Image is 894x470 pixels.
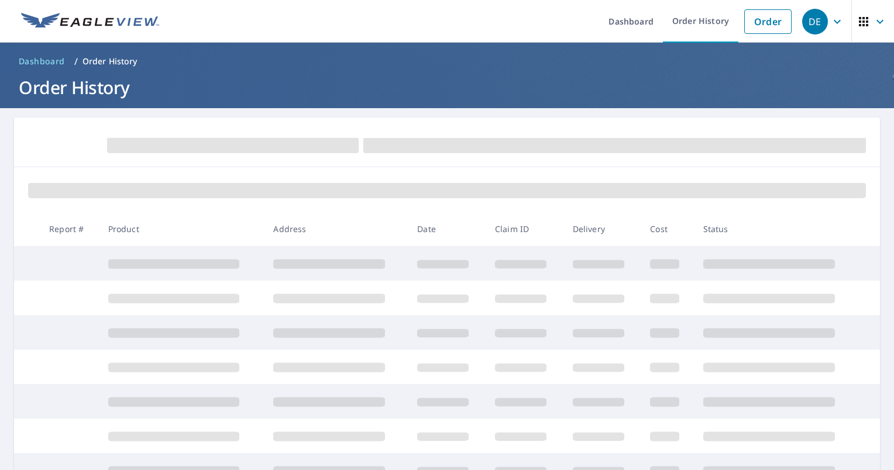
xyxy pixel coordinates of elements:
[14,52,70,71] a: Dashboard
[14,52,880,71] nav: breadcrumb
[99,212,264,246] th: Product
[694,212,859,246] th: Status
[40,212,99,246] th: Report #
[14,75,880,99] h1: Order History
[21,13,159,30] img: EV Logo
[408,212,486,246] th: Date
[744,9,792,34] a: Order
[563,212,641,246] th: Delivery
[802,9,828,34] div: DE
[264,212,408,246] th: Address
[641,212,693,246] th: Cost
[19,56,65,67] span: Dashboard
[82,56,137,67] p: Order History
[74,54,78,68] li: /
[486,212,563,246] th: Claim ID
